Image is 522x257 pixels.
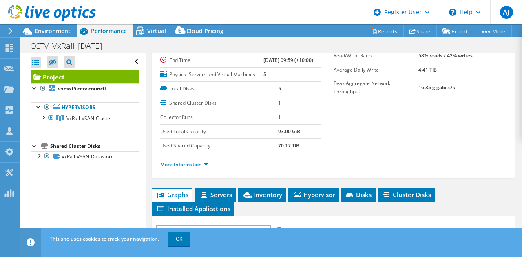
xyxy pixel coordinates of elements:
label: Used Shared Capacity [160,142,279,150]
a: VxRail-VSAN-Cluster [31,113,139,123]
a: More [474,25,512,37]
label: Peak Aggregate Network Throughput [334,79,418,96]
a: Share [403,25,437,37]
span: Cloud Pricing [186,27,223,35]
label: Collector Runs [160,113,279,121]
b: 70.17 TiB [278,142,299,149]
label: Read/Write Ratio [334,52,418,60]
a: More Information [160,161,208,168]
span: Graphs [156,191,188,199]
span: Installed Applications [156,204,230,213]
a: Export [436,25,474,37]
b: 5 [263,71,266,78]
label: End Time [160,56,264,64]
span: AJ [500,6,513,19]
label: Used Local Capacity [160,127,279,136]
span: Cluster Disks [382,191,431,199]
b: 93.00 GiB [278,128,300,135]
a: VxRail-VSAN-Datastore [31,151,139,162]
span: Workload Concentration Bubble [161,226,266,235]
b: vxesxi5.cctv.council [58,85,106,92]
span: Environment [35,27,71,35]
span: This site uses cookies to track your navigation. [50,235,159,242]
b: 4.41 TiB [418,66,437,73]
b: 1 [278,114,281,121]
span: VxRail-VSAN-Cluster [66,115,112,122]
label: Physical Servers and Virtual Machines [160,70,264,79]
b: 5 [278,85,281,92]
b: [DATE] 09:59 (+10:00) [263,57,313,64]
label: Average Daily Write [334,66,418,74]
a: Reports [365,25,404,37]
a: Hypervisors [31,102,139,113]
span: Hypervisor [292,191,335,199]
b: 16.35 gigabits/s [418,84,455,91]
a: vxesxi5.cctv.council [31,83,139,94]
span: Virtual [147,27,166,35]
div: Shared Cluster Disks [50,141,139,151]
span: Inventory [242,191,282,199]
label: Local Disks [160,85,279,93]
span: Performance [91,27,127,35]
h1: CCTV_VxRail_[DATE] [27,42,115,51]
span: Servers [199,191,232,199]
span: Disks [345,191,372,199]
svg: \n [449,9,456,16]
b: 58% reads / 42% writes [418,52,473,59]
label: Shared Cluster Disks [160,99,279,107]
b: 1 [278,99,281,106]
a: OK [168,232,190,246]
a: Project [31,70,139,83]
